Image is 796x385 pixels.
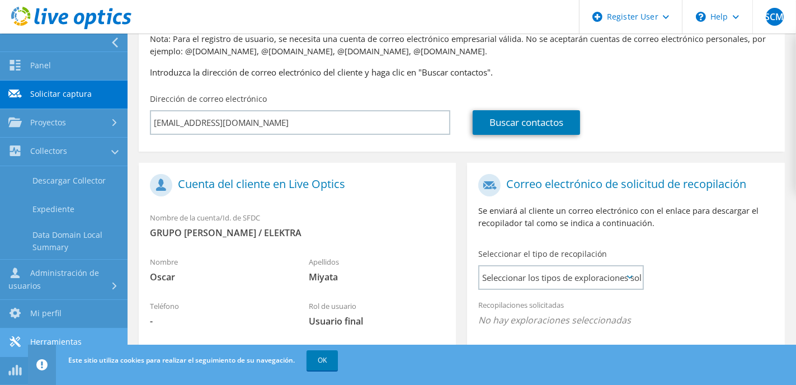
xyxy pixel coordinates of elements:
[139,206,456,245] div: Nombre de la cuenta/Id. de SFDC
[478,248,607,260] label: Seleccionar el tipo de recopilación
[467,293,784,335] div: Recopilaciones solicitadas
[479,266,642,289] span: Seleccionar los tipos de exploraciones solicitados
[298,250,456,289] div: Apellidos
[150,66,774,78] h3: Introduzca la dirección de correo electrónico del cliente y haga clic en "Buscar contactos".
[150,93,267,105] label: Dirección de correo electrónico
[298,339,456,377] div: Idioma de correo electrónico preferido
[150,33,774,58] p: Nota: Para el registro de usuario, se necesita una cuenta de correo electrónico empresarial válid...
[696,12,706,22] svg: \n
[150,227,445,239] span: GRUPO [PERSON_NAME] / ELEKTRA
[307,350,338,370] a: OK
[478,174,767,196] h1: Correo electrónico de solicitud de recopilación
[309,271,445,283] span: Miyata
[473,110,580,135] a: Buscar contactos
[139,339,298,377] div: País
[139,250,298,289] div: Nombre
[150,174,439,196] h1: Cuenta del cliente en Live Optics
[150,315,286,327] span: -
[478,205,773,229] p: Se enviará al cliente un correo electrónico con el enlace para descargar el recopilador tal como ...
[150,271,286,283] span: Oscar
[766,8,784,26] span: SCM
[68,355,295,365] span: Este sitio utiliza cookies para realizar el seguimiento de su navegación.
[478,314,773,326] span: No hay exploraciones seleccionadas
[309,315,445,327] span: Usuario final
[139,294,298,333] div: Teléfono
[298,294,456,333] div: Rol de usuario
